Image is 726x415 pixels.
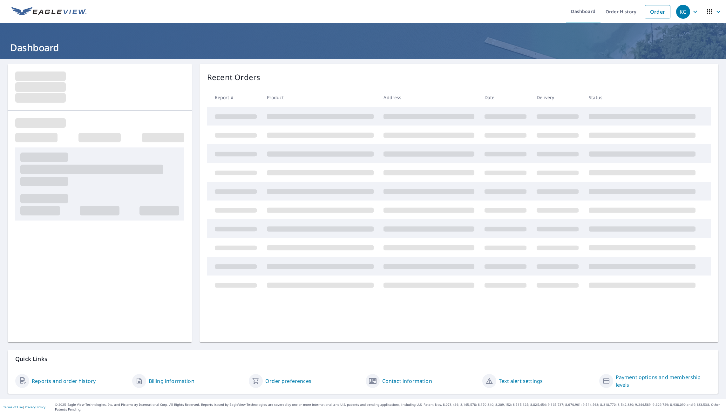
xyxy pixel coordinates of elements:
th: Delivery [532,88,584,107]
th: Product [262,88,379,107]
a: Order [645,5,670,18]
a: Order preferences [265,377,311,385]
th: Address [378,88,479,107]
p: Recent Orders [207,71,261,83]
a: Text alert settings [499,377,543,385]
a: Privacy Policy [25,405,45,409]
p: Quick Links [15,355,711,363]
a: Billing information [149,377,194,385]
p: | [3,405,45,409]
a: Terms of Use [3,405,23,409]
th: Report # [207,88,262,107]
a: Contact information [382,377,432,385]
a: Reports and order history [32,377,96,385]
th: Date [479,88,532,107]
th: Status [584,88,701,107]
img: EV Logo [11,7,86,17]
div: KG [676,5,690,19]
h1: Dashboard [8,41,718,54]
a: Payment options and membership levels [616,373,711,389]
p: © 2025 Eagle View Technologies, Inc. and Pictometry International Corp. All Rights Reserved. Repo... [55,402,723,412]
